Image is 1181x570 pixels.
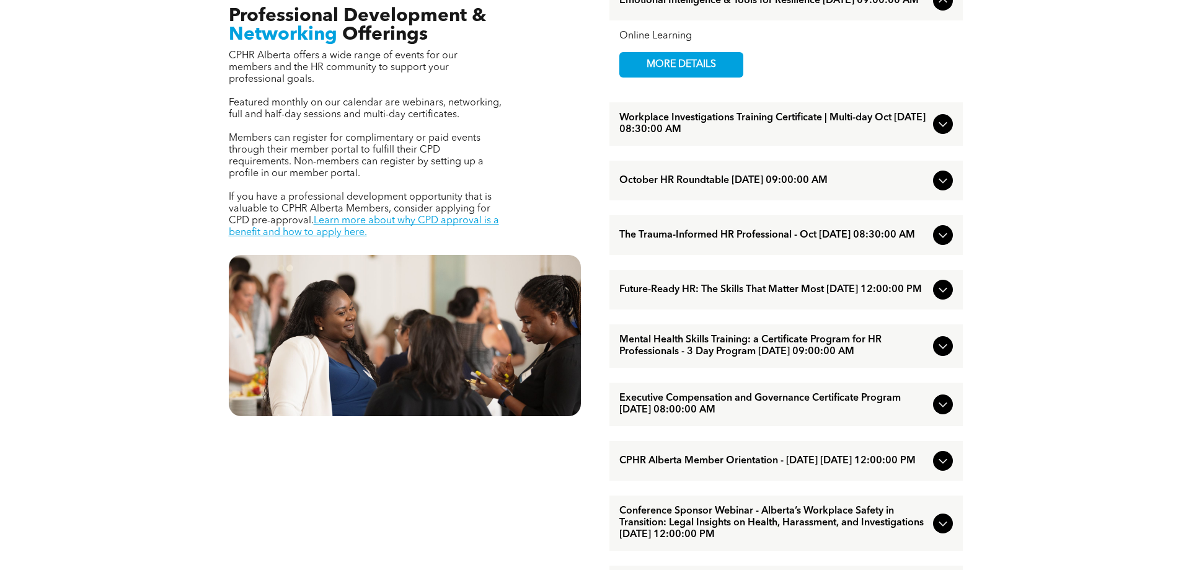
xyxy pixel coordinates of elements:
[229,192,492,226] span: If you have a professional development opportunity that is valuable to CPHR Alberta Members, cons...
[619,52,743,78] a: MORE DETAILS
[632,53,730,77] span: MORE DETAILS
[229,25,337,44] span: Networking
[619,175,928,187] span: October HR Roundtable [DATE] 09:00:00 AM
[229,7,486,25] span: Professional Development &
[619,30,953,42] div: Online Learning
[619,229,928,241] span: The Trauma-Informed HR Professional - Oct [DATE] 08:30:00 AM
[619,284,928,296] span: Future-Ready HR: The Skills That Matter Most [DATE] 12:00:00 PM
[619,393,928,416] span: Executive Compensation and Governance Certificate Program [DATE] 08:00:00 AM
[619,505,928,541] span: Conference Sponsor Webinar - Alberta’s Workplace Safety in Transition: Legal Insights on Health, ...
[619,455,928,467] span: CPHR Alberta Member Orientation - [DATE] [DATE] 12:00:00 PM
[619,112,928,136] span: Workplace Investigations Training Certificate | Multi-day Oct [DATE] 08:30:00 AM
[229,133,484,179] span: Members can register for complimentary or paid events through their member portal to fulfill thei...
[342,25,428,44] span: Offerings
[229,51,458,84] span: CPHR Alberta offers a wide range of events for our members and the HR community to support your p...
[619,334,928,358] span: Mental Health Skills Training: a Certificate Program for HR Professionals - 3 Day Program [DATE] ...
[229,216,499,238] a: Learn more about why CPD approval is a benefit and how to apply here.
[229,98,502,120] span: Featured monthly on our calendar are webinars, networking, full and half-day sessions and multi-d...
